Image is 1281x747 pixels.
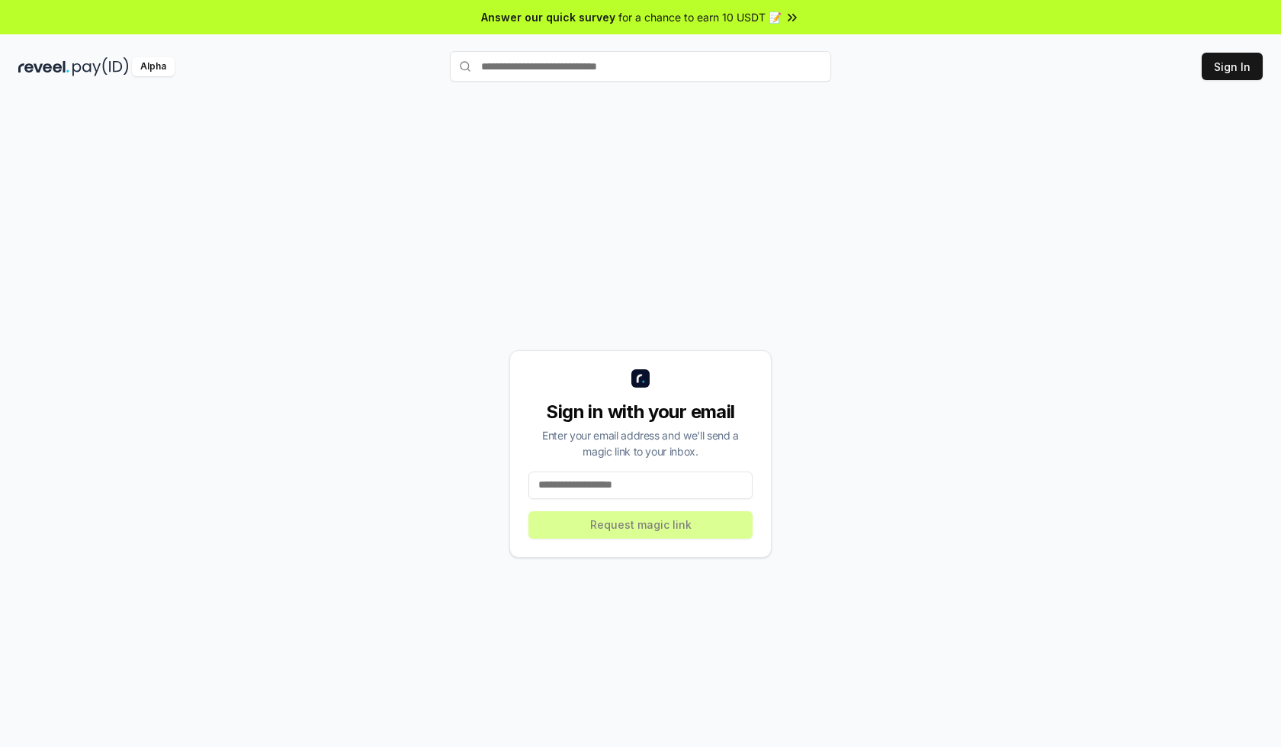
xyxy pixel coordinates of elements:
[72,57,129,76] img: pay_id
[528,400,753,424] div: Sign in with your email
[631,369,650,388] img: logo_small
[1202,53,1263,80] button: Sign In
[132,57,175,76] div: Alpha
[18,57,69,76] img: reveel_dark
[528,427,753,459] div: Enter your email address and we’ll send a magic link to your inbox.
[618,9,782,25] span: for a chance to earn 10 USDT 📝
[481,9,615,25] span: Answer our quick survey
